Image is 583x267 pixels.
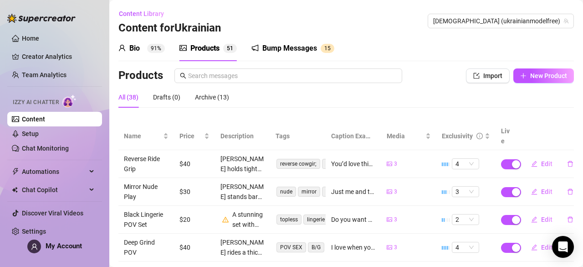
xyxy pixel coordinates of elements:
[276,159,320,169] span: reverse cowgir;
[531,188,537,195] span: edit
[174,234,215,262] td: $40
[560,212,581,227] button: delete
[118,68,163,83] h3: Products
[560,157,581,171] button: delete
[7,14,76,23] img: logo-BBDzfeDw.svg
[394,243,397,252] span: 3
[62,94,77,108] img: AI Chatter
[118,150,174,178] td: Reverse Ride Grip
[22,183,87,197] span: Chat Copilot
[394,160,397,168] span: 3
[466,68,510,83] button: Import
[530,72,567,79] span: New Product
[215,122,271,150] th: Description
[331,159,376,169] div: You’d love this view from behind, wouldn’t you?
[129,43,140,54] div: Bio
[387,131,424,141] span: Media
[188,71,397,81] input: Search messages
[541,188,552,195] span: Edit
[520,73,527,79] span: plus
[118,122,174,150] th: Name
[174,122,215,150] th: Price
[118,44,126,52] span: user
[22,71,66,79] a: Team Analytics
[223,44,237,53] sup: 51
[232,209,265,230] div: A stunning set with [PERSON_NAME] posing like you’re right there—her body, her eyes, her control....
[22,115,45,123] a: Content
[433,14,568,28] span: Ukrainian (ukrainianmodelfree)
[541,216,552,223] span: Edit
[22,35,39,42] a: Home
[22,49,95,64] a: Creator Analytics
[276,242,306,252] span: POV SEX
[567,216,573,223] span: delete
[455,215,476,225] span: 2
[455,159,476,169] span: 4
[324,45,327,52] span: 1
[119,10,164,17] span: Content Library
[31,243,38,250] span: user
[496,122,518,150] th: Live
[387,245,392,250] span: picture
[22,130,39,137] a: Setup
[394,215,397,224] span: 3
[455,242,476,252] span: 4
[270,122,326,150] th: Tags
[563,18,569,24] span: team
[251,44,259,52] span: notification
[118,234,174,262] td: Deep Grind POV
[230,45,233,52] span: 1
[276,215,302,225] span: topless
[326,122,381,150] th: Caption Example
[473,73,480,79] span: import
[118,92,138,102] div: All (38)
[174,206,215,234] td: $20
[153,92,180,102] div: Drafts (0)
[227,45,230,52] span: 5
[387,217,392,222] span: picture
[180,73,186,79] span: search
[22,209,83,217] a: Discover Viral Videos
[541,244,552,251] span: Edit
[531,216,537,223] span: edit
[308,242,324,252] span: B/G
[567,188,573,195] span: delete
[331,215,376,225] div: Do you want me on your bed… or your knees?
[513,68,574,83] button: New Product
[190,43,220,54] div: Products
[46,242,82,250] span: My Account
[12,168,19,175] span: thunderbolt
[483,72,502,79] span: Import
[147,44,165,53] sup: 91%
[222,216,229,223] span: warning
[118,6,171,21] button: Content Library
[195,92,229,102] div: Archive (13)
[298,187,320,197] span: mirror
[118,178,174,206] td: Mirror Nude Play
[455,187,476,197] span: 3
[22,164,87,179] span: Automations
[321,44,334,53] sup: 15
[531,161,537,167] span: edit
[322,159,343,169] span: riding
[387,189,392,194] span: picture
[118,21,221,36] h3: Content for Ukrainian
[220,237,265,257] div: [PERSON_NAME] rides a thick cock with full control, her face lit up with pleasure as she leans in...
[541,160,552,168] span: Edit
[524,212,560,227] button: Edit
[22,228,46,235] a: Settings
[13,98,59,107] span: Izzy AI Chatter
[381,122,437,150] th: Media
[262,43,317,54] div: Bump Messages
[387,161,392,167] span: picture
[394,188,397,196] span: 3
[560,184,581,199] button: delete
[531,244,537,251] span: edit
[552,236,574,258] div: Open Intercom Messenger
[276,187,296,197] span: nude
[476,133,483,139] span: info-circle
[327,45,331,52] span: 5
[174,178,215,206] td: $30
[322,187,347,197] span: topless
[303,215,328,225] span: lingerie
